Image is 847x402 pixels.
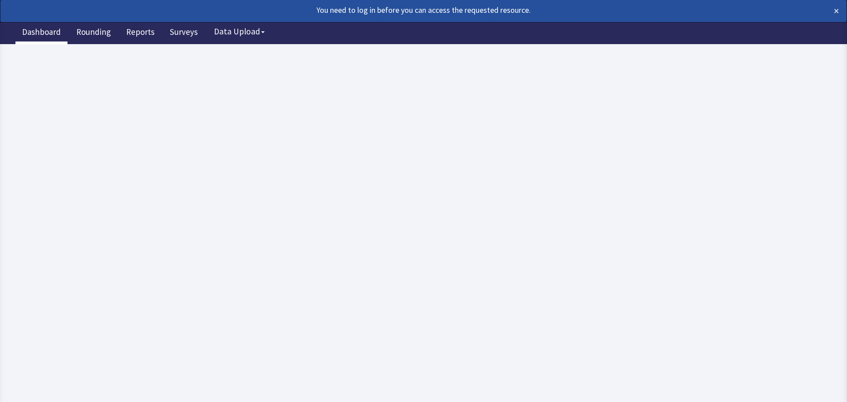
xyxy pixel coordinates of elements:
[15,22,67,44] a: Dashboard
[70,22,117,44] a: Rounding
[834,4,839,18] button: ×
[8,4,756,16] div: You need to log in before you can access the requested resource.
[163,22,204,44] a: Surveys
[209,23,270,40] button: Data Upload
[120,22,161,44] a: Reports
